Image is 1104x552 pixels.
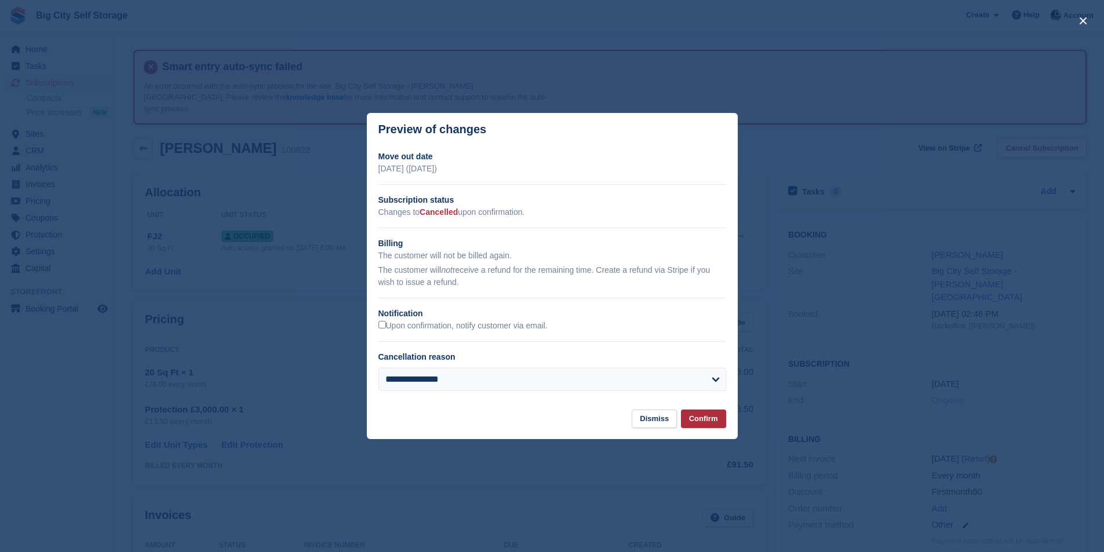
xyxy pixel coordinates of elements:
h2: Move out date [378,151,726,163]
h2: Subscription status [378,194,726,206]
input: Upon confirmation, notify customer via email. [378,321,386,328]
button: Confirm [681,410,726,429]
p: [DATE] ([DATE]) [378,163,726,175]
p: The customer will not be billed again. [378,250,726,262]
p: The customer will receive a refund for the remaining time. Create a refund via Stripe if you wish... [378,264,726,288]
span: Cancelled [420,207,458,217]
em: not [441,265,452,275]
button: close [1074,12,1092,30]
p: Changes to upon confirmation. [378,206,726,218]
label: Cancellation reason [378,352,456,361]
button: Dismiss [632,410,677,429]
h2: Notification [378,308,726,320]
label: Upon confirmation, notify customer via email. [378,321,548,331]
p: Preview of changes [378,123,487,136]
h2: Billing [378,237,726,250]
